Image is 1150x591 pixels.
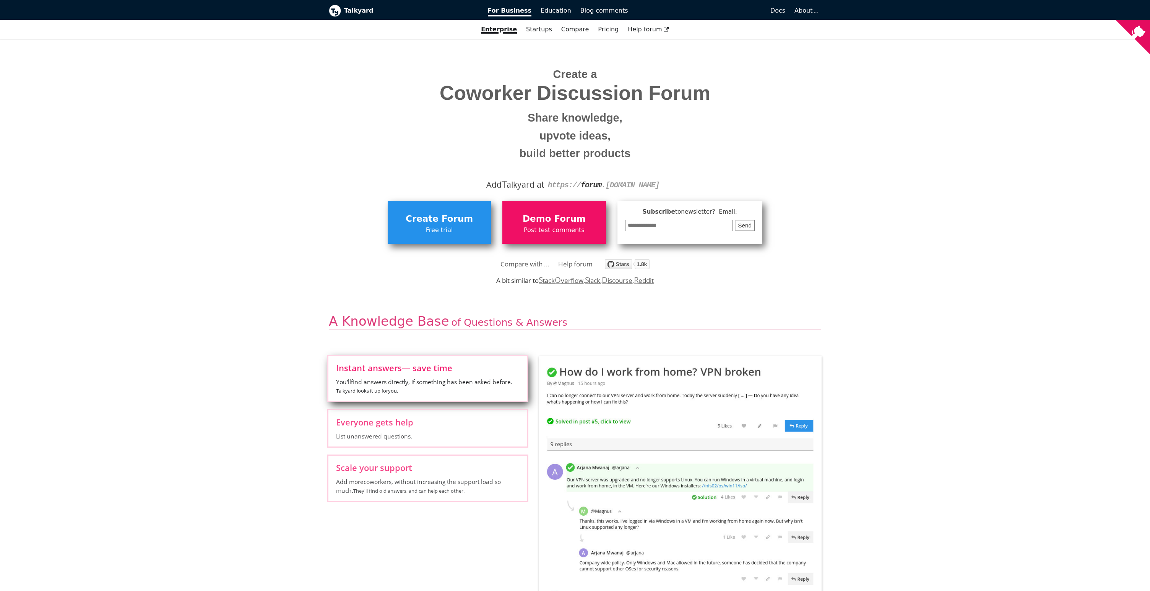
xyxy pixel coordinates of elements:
[336,387,398,394] small: Talkyard looks it up for you .
[581,181,601,190] strong: forum
[555,274,561,285] span: O
[483,4,536,17] a: For Business
[502,177,507,191] span: T
[336,418,520,426] span: Everyone gets help
[391,225,487,235] span: Free trial
[500,258,550,270] a: Compare with ...
[353,487,465,494] small: They'll find old answers, and can help each other.
[336,463,520,472] span: Scale your support
[593,23,623,36] a: Pricing
[634,274,639,285] span: R
[794,7,817,14] a: About
[675,208,737,215] span: to newsletter ? Email:
[329,5,341,17] img: Talkyard logo
[336,364,520,372] span: Instant answers — save time
[548,181,659,190] code: https:// . [DOMAIN_NAME]
[553,68,597,80] span: Create a
[625,207,755,217] span: Subscribe
[329,5,477,17] a: Talkyard logoTalkyard
[539,274,543,285] span: S
[633,4,790,17] a: Docs
[585,276,600,285] a: Slack
[335,82,815,104] span: Coworker Discussion Forum
[634,276,654,285] a: Reddit
[344,6,477,16] b: Talkyard
[336,432,520,440] span: List unanswered questions.
[585,274,589,285] span: S
[336,477,520,495] span: Add more coworkers , without increasing the support load so much.
[770,7,785,14] span: Docs
[521,23,557,36] a: Startups
[605,259,650,269] img: talkyard.svg
[602,276,632,285] a: Discourse
[506,225,602,235] span: Post test comments
[335,109,815,127] small: Share knowledge,
[602,274,607,285] span: D
[502,201,606,244] a: Demo ForumPost test comments
[539,276,583,285] a: StackOverflow
[476,23,521,36] a: Enterprise
[561,26,589,33] a: Compare
[388,201,491,244] a: Create ForumFree trial
[605,260,650,271] a: Star debiki/talkyard on GitHub
[558,258,593,270] a: Help forum
[536,4,576,17] a: Education
[335,178,815,191] div: Add alkyard at
[580,7,628,14] span: Blog comments
[541,7,571,14] span: Education
[628,26,669,33] span: Help forum
[335,127,815,145] small: upvote ideas,
[623,23,674,36] a: Help forum
[452,317,567,328] span: of Questions & Answers
[391,212,487,226] span: Create Forum
[506,212,602,226] span: Demo Forum
[488,7,532,16] span: For Business
[735,220,755,232] button: Send
[329,313,821,330] h2: A Knowledge Base
[336,378,520,395] span: You'll find answers directly, if something has been asked before.
[335,145,815,162] small: build better products
[576,4,633,17] a: Blog comments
